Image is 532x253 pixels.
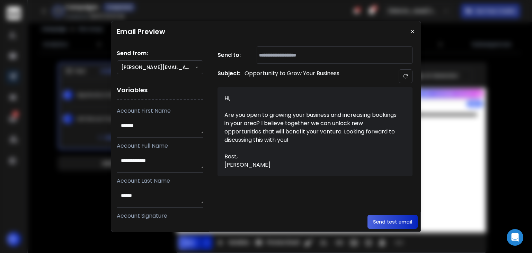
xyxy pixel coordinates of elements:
[121,64,195,71] p: [PERSON_NAME][EMAIL_ADDRESS][DOMAIN_NAME]
[224,161,398,169] div: [PERSON_NAME]
[218,69,240,83] h1: Subject:
[224,111,398,144] div: Are you open to growing your business and increasing bookings in your area? I believe together we...
[367,215,418,229] button: Send test email
[117,27,165,36] h1: Email Preview
[117,81,203,100] h1: Variables
[245,69,339,83] p: Opportunity to Grow Your Business
[117,49,203,58] h1: Send from:
[117,212,203,220] p: Account Signature
[117,142,203,150] p: Account Full Name
[224,94,398,103] div: Hi,
[117,107,203,115] p: Account First Name
[117,177,203,185] p: Account Last Name
[224,152,398,161] div: Best,
[507,229,523,246] div: Open Intercom Messenger
[218,51,245,59] h1: Send to:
